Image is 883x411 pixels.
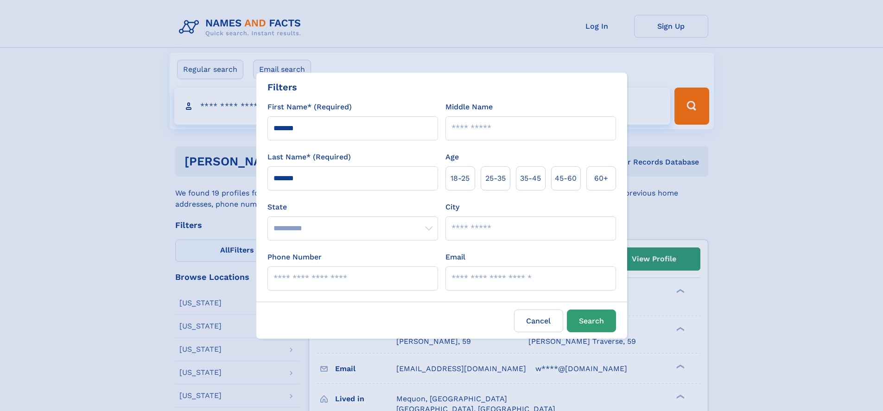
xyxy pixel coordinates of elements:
[445,152,459,163] label: Age
[520,173,541,184] span: 35‑45
[267,252,322,263] label: Phone Number
[445,252,465,263] label: Email
[267,152,351,163] label: Last Name* (Required)
[267,101,352,113] label: First Name* (Required)
[567,310,616,332] button: Search
[451,173,470,184] span: 18‑25
[555,173,577,184] span: 45‑60
[267,202,438,213] label: State
[594,173,608,184] span: 60+
[445,202,459,213] label: City
[485,173,506,184] span: 25‑35
[445,101,493,113] label: Middle Name
[267,80,297,94] div: Filters
[514,310,563,332] label: Cancel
